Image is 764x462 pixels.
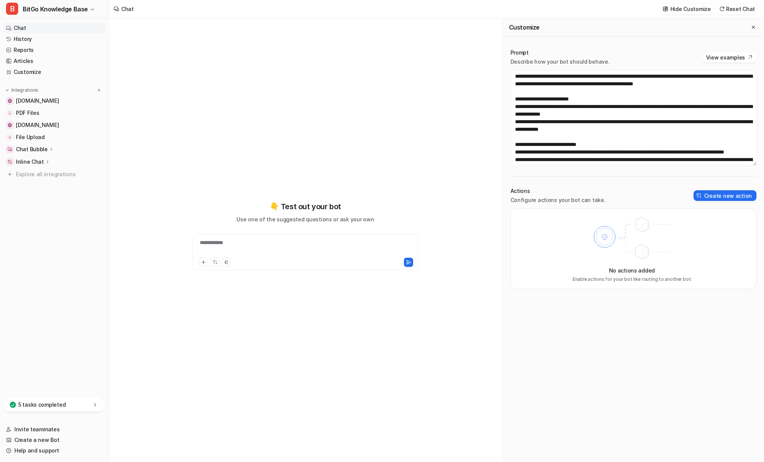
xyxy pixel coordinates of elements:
[749,23,758,32] button: Close flyout
[16,168,103,180] span: Explore all integrations
[663,6,668,12] img: customize
[3,132,106,143] a: File UploadFile Upload
[670,5,711,13] p: Hide Customize
[697,193,702,198] img: create-action-icon.svg
[236,215,374,223] p: Use one of the suggested questions or ask your own
[3,169,106,180] a: Explore all integrations
[16,121,59,129] span: [DOMAIN_NAME]
[11,87,38,93] p: Integrations
[573,276,691,283] p: Enable actions for your bot like routing to another bot
[3,45,106,55] a: Reports
[16,146,48,153] p: Chat Bubble
[510,58,610,66] p: Describe how your bot should behave.
[3,120,106,130] a: developers.bitgo.com[DOMAIN_NAME]
[3,96,106,106] a: www.bitgo.com[DOMAIN_NAME]
[16,158,44,166] p: Inline Chat
[3,86,41,94] button: Integrations
[16,109,39,117] span: PDF Files
[609,266,655,274] p: No actions added
[510,196,606,204] p: Configure actions your bot can take.
[8,123,12,127] img: developers.bitgo.com
[510,49,610,56] p: Prompt
[3,23,106,33] a: Chat
[8,111,12,115] img: PDF Files
[16,133,45,141] span: File Upload
[23,4,88,14] span: BitGo Knowledge Base
[270,201,341,212] p: 👇 Test out your bot
[6,171,14,178] img: explore all integrations
[510,187,606,195] p: Actions
[3,108,106,118] a: PDF FilesPDF Files
[719,6,725,12] img: reset
[3,424,106,435] a: Invite teammates
[661,3,714,14] button: Hide Customize
[8,99,12,103] img: www.bitgo.com
[8,147,12,152] img: Chat Bubble
[3,445,106,456] a: Help and support
[6,3,18,15] span: B
[8,135,12,139] img: File Upload
[3,67,106,77] a: Customize
[717,3,758,14] button: Reset Chat
[694,190,756,201] button: Create new action
[8,160,12,164] img: Inline Chat
[121,5,134,13] div: Chat
[3,56,106,66] a: Articles
[96,88,102,93] img: menu_add.svg
[509,23,540,31] h2: Customize
[16,97,59,105] span: [DOMAIN_NAME]
[3,435,106,445] a: Create a new Bot
[3,34,106,44] a: History
[5,88,10,93] img: expand menu
[702,52,756,63] button: View examples
[18,401,66,409] p: 5 tasks completed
